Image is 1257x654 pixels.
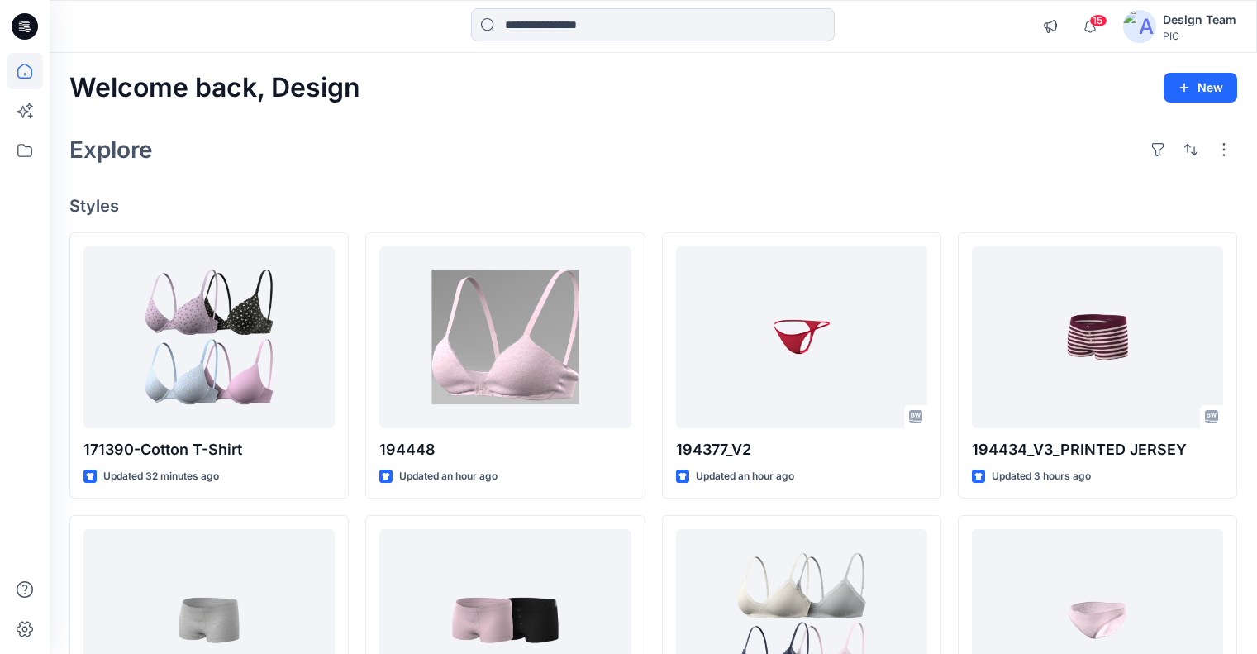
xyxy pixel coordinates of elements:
p: Updated an hour ago [399,468,498,485]
p: 194434_V3_PRINTED JERSEY [972,438,1223,461]
a: 171390-Cotton T-Shirt [83,246,335,428]
a: 194377_V2 [676,246,927,428]
h2: Welcome back, Design [69,73,360,103]
p: Updated 32 minutes ago [103,468,219,485]
span: 15 [1089,14,1107,27]
a: 194434_V3_PRINTED JERSEY [972,246,1223,428]
h2: Explore [69,136,153,163]
div: PIC [1163,30,1236,42]
button: New [1164,73,1237,103]
p: Updated 3 hours ago [992,468,1091,485]
p: Updated an hour ago [696,468,794,485]
p: 171390-Cotton T-Shirt [83,438,335,461]
p: 194377_V2 [676,438,927,461]
p: 194448 [379,438,631,461]
h4: Styles [69,196,1237,216]
img: avatar [1123,10,1156,43]
a: 194448 [379,246,631,428]
div: Design Team [1163,10,1236,30]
